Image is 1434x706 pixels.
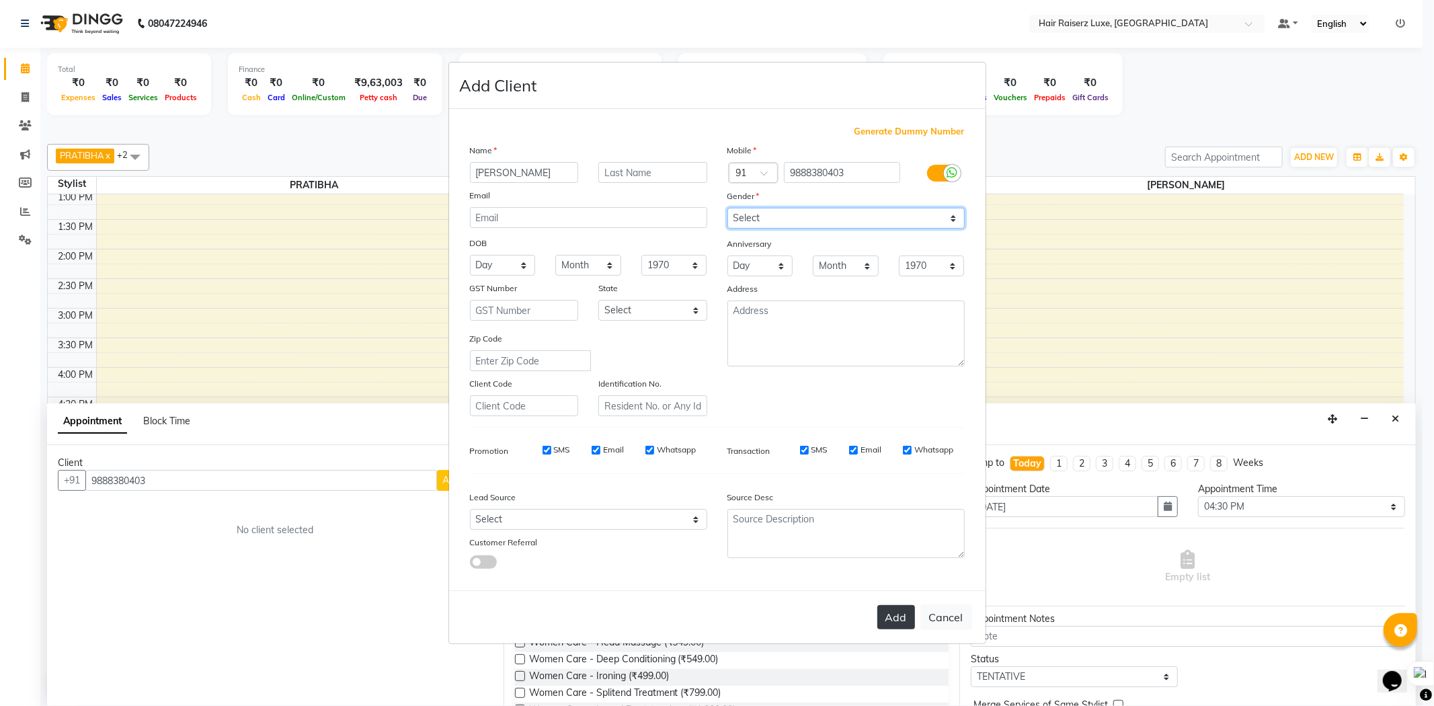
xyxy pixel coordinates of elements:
input: Email [470,207,707,228]
label: Zip Code [470,333,503,345]
label: Identification No. [598,378,662,390]
label: Lead Source [470,492,516,504]
label: Promotion [470,445,509,457]
label: GST Number [470,282,518,295]
input: Mobile [784,162,900,183]
input: First Name [470,162,579,183]
input: Enter Zip Code [470,350,591,371]
h4: Add Client [460,73,537,97]
label: Anniversary [727,238,772,250]
label: SMS [554,444,570,456]
label: DOB [470,237,487,249]
label: Mobile [727,145,757,157]
label: Email [470,190,491,202]
button: Add [877,605,915,629]
label: Customer Referral [470,537,538,549]
label: Client Code [470,378,513,390]
label: Name [470,145,497,157]
input: Client Code [470,395,579,416]
input: GST Number [470,300,579,321]
label: Whatsapp [657,444,696,456]
button: Cancel [920,604,972,630]
label: Address [727,283,758,295]
input: Last Name [598,162,707,183]
label: SMS [811,444,828,456]
label: Whatsapp [914,444,953,456]
input: Resident No. or Any Id [598,395,707,416]
label: State [598,282,618,295]
label: Email [603,444,624,456]
label: Source Desc [727,492,774,504]
label: Transaction [727,445,770,457]
label: Gender [727,190,760,202]
span: Generate Dummy Number [854,125,965,139]
label: Email [861,444,881,456]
